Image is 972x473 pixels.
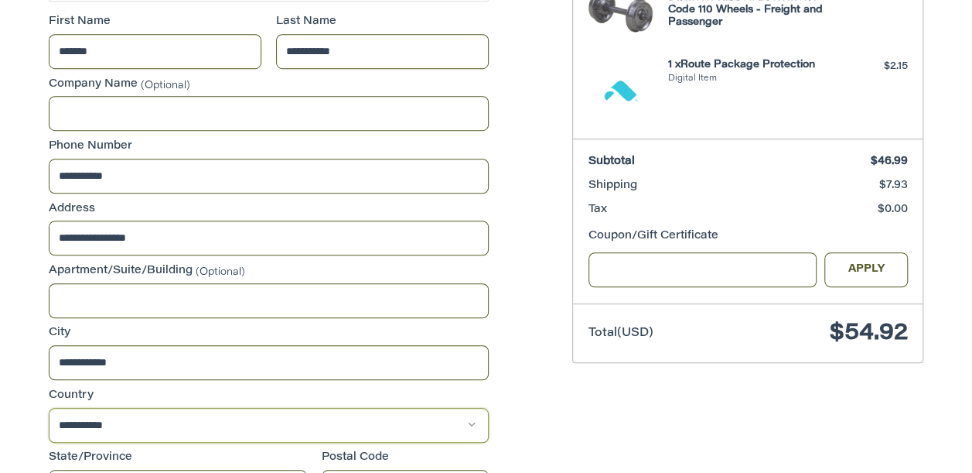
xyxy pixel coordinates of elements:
input: Gift Certificate or Coupon Code [588,252,817,287]
span: Subtotal [588,156,635,167]
small: (Optional) [141,80,190,90]
span: Shipping [588,180,637,191]
span: Total (USD) [588,327,653,339]
span: $46.99 [871,156,908,167]
span: $7.93 [879,180,908,191]
label: Country [49,388,489,404]
li: Digital Item [668,73,824,86]
label: Last Name [276,14,489,30]
label: First Name [49,14,261,30]
label: Company Name [49,77,489,93]
label: City [49,325,489,341]
span: $54.92 [830,322,908,345]
label: Postal Code [322,450,489,466]
label: Phone Number [49,139,489,155]
div: Coupon/Gift Certificate [588,228,908,245]
div: $2.15 [827,59,907,74]
label: Address [49,201,489,218]
button: Apply [824,252,908,287]
span: $0.00 [878,204,908,215]
label: Apartment/Suite/Building [49,263,489,279]
h4: 1 x Route Package Protection [668,59,824,71]
label: State/Province [49,450,307,466]
small: (Optional) [196,266,245,276]
span: Tax [588,204,607,215]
